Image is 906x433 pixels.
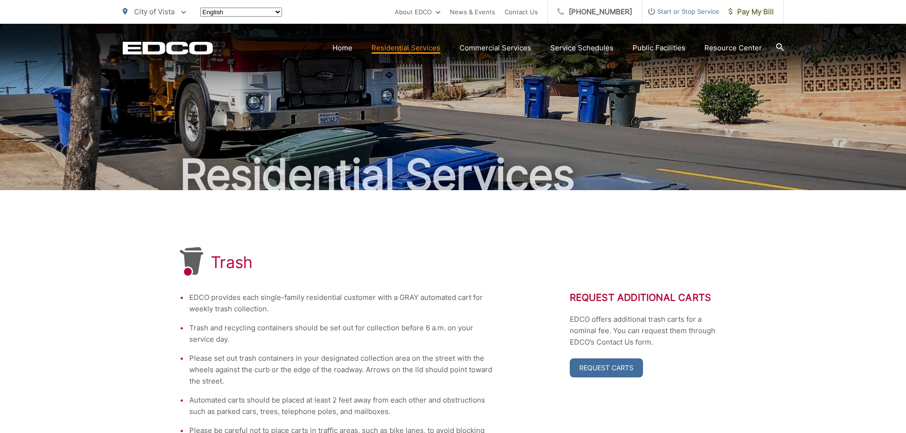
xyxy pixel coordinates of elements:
[570,292,727,303] h2: Request Additional Carts
[450,6,495,18] a: News & Events
[123,41,213,55] a: EDCD logo. Return to the homepage.
[371,42,440,54] a: Residential Services
[189,322,494,345] li: Trash and recycling containers should be set out for collection before 6 a.m. on your service day.
[459,42,531,54] a: Commercial Services
[550,42,614,54] a: Service Schedules
[211,253,253,272] h1: Trash
[704,42,762,54] a: Resource Center
[123,151,784,199] h2: Residential Services
[332,42,352,54] a: Home
[570,358,643,377] a: Request Carts
[633,42,685,54] a: Public Facilities
[189,292,494,315] li: EDCO provides each single-family residential customer with a GRAY automated cart for weekly trash...
[570,314,727,348] p: EDCO offers additional trash carts for a nominal fee. You can request them through EDCO’s Contact...
[395,6,440,18] a: About EDCO
[189,395,494,417] li: Automated carts should be placed at least 2 feet away from each other and obstructions such as pa...
[189,353,494,387] li: Please set out trash containers in your designated collection area on the street with the wheels ...
[134,7,175,16] span: City of Vista
[729,6,774,18] span: Pay My Bill
[505,6,538,18] a: Contact Us
[200,8,282,17] select: Select a language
